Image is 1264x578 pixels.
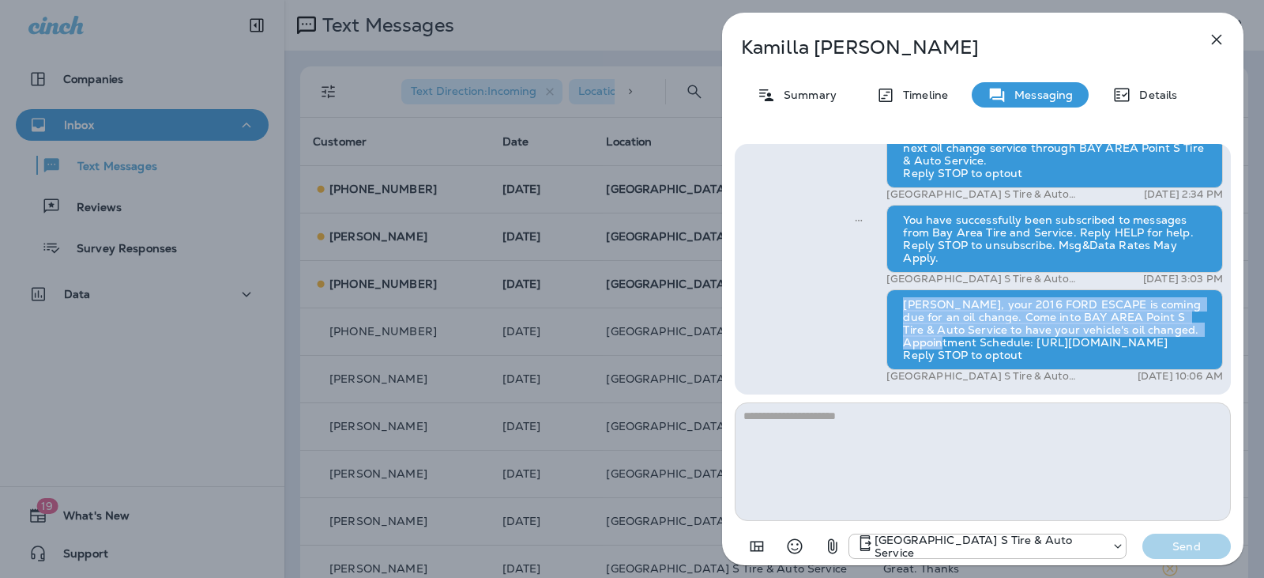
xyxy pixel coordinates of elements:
[776,89,837,101] p: Summary
[1138,370,1223,383] p: [DATE] 10:06 AM
[886,370,1088,383] p: [GEOGRAPHIC_DATA] S Tire & Auto Service
[1006,89,1073,101] p: Messaging
[886,273,1088,285] p: [GEOGRAPHIC_DATA] S Tire & Auto Service
[1143,273,1223,285] p: [DATE] 3:03 PM
[886,188,1088,201] p: [GEOGRAPHIC_DATA] S Tire & Auto Service
[741,36,1172,59] p: Kamilla [PERSON_NAME]
[849,534,1126,559] div: +1 (410) 437-4404
[886,205,1223,273] div: You have successfully been subscribed to messages from Bay Area Tire and Service. Reply HELP for ...
[855,212,863,226] span: Sent
[1144,188,1223,201] p: [DATE] 2:34 PM
[779,531,811,562] button: Select an emoji
[895,89,948,101] p: Timeline
[886,289,1223,370] div: [PERSON_NAME], your 2016 FORD ESCAPE is coming due for an oil change. Come into BAY AREA Point S ...
[875,534,1104,559] p: [GEOGRAPHIC_DATA] S Tire & Auto Service
[741,531,773,562] button: Add in a premade template
[1131,89,1177,101] p: Details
